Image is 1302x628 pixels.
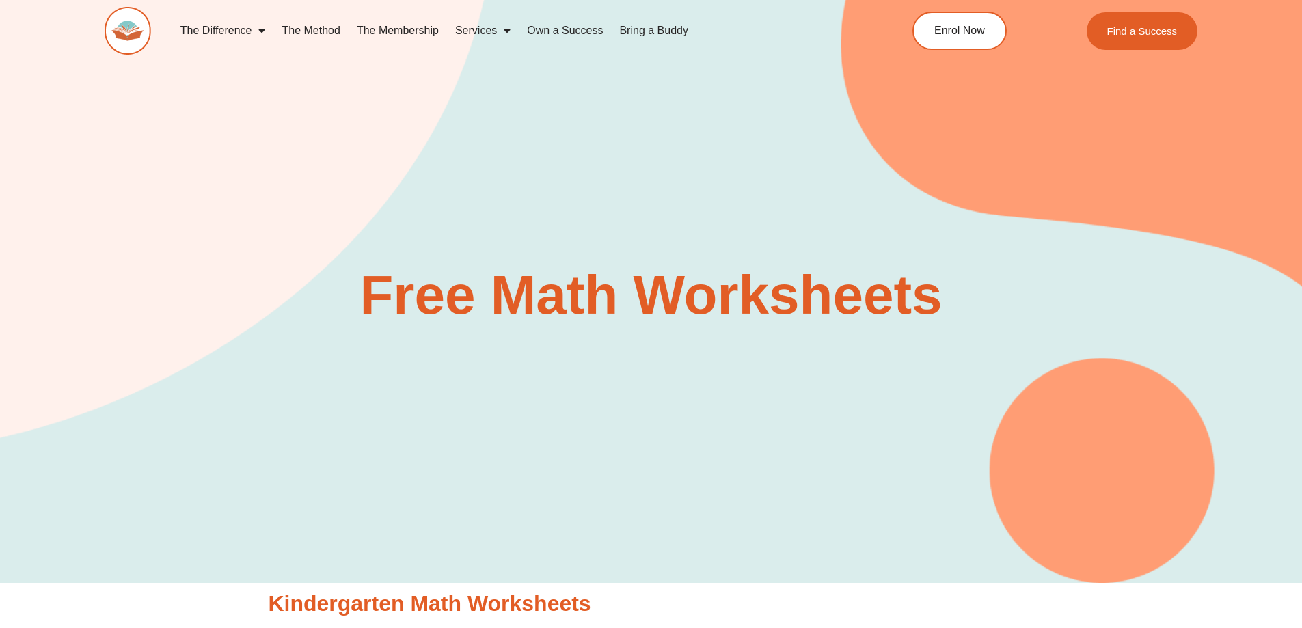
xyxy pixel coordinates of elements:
[1107,26,1178,36] span: Find a Success
[349,15,447,46] a: The Membership
[611,15,696,46] a: Bring a Buddy
[269,590,1034,618] h2: Kindergarten Math Worksheets
[934,25,985,36] span: Enrol Now
[1087,12,1198,50] a: Find a Success
[172,15,274,46] a: The Difference
[912,12,1007,50] a: Enrol Now
[519,15,611,46] a: Own a Success
[447,15,519,46] a: Services
[172,15,850,46] nav: Menu
[262,268,1041,323] h2: Free Math Worksheets
[273,15,348,46] a: The Method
